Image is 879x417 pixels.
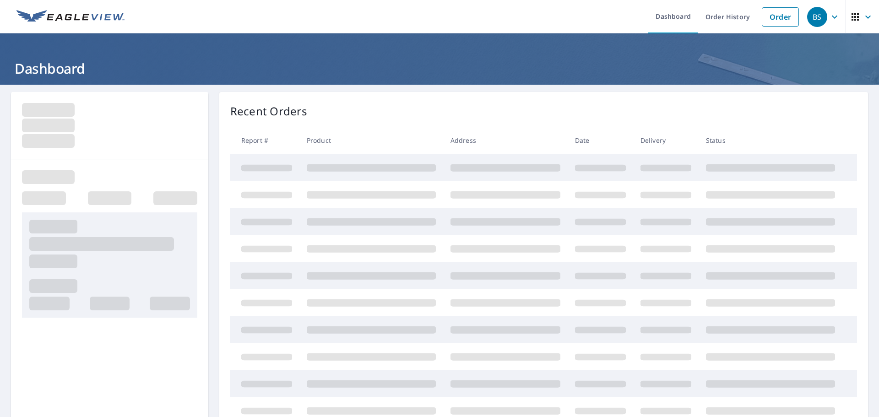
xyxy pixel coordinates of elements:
[762,7,799,27] a: Order
[568,127,633,154] th: Date
[299,127,443,154] th: Product
[633,127,699,154] th: Delivery
[443,127,568,154] th: Address
[230,127,299,154] th: Report #
[230,103,307,119] p: Recent Orders
[16,10,125,24] img: EV Logo
[11,59,868,78] h1: Dashboard
[807,7,827,27] div: BS
[699,127,842,154] th: Status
